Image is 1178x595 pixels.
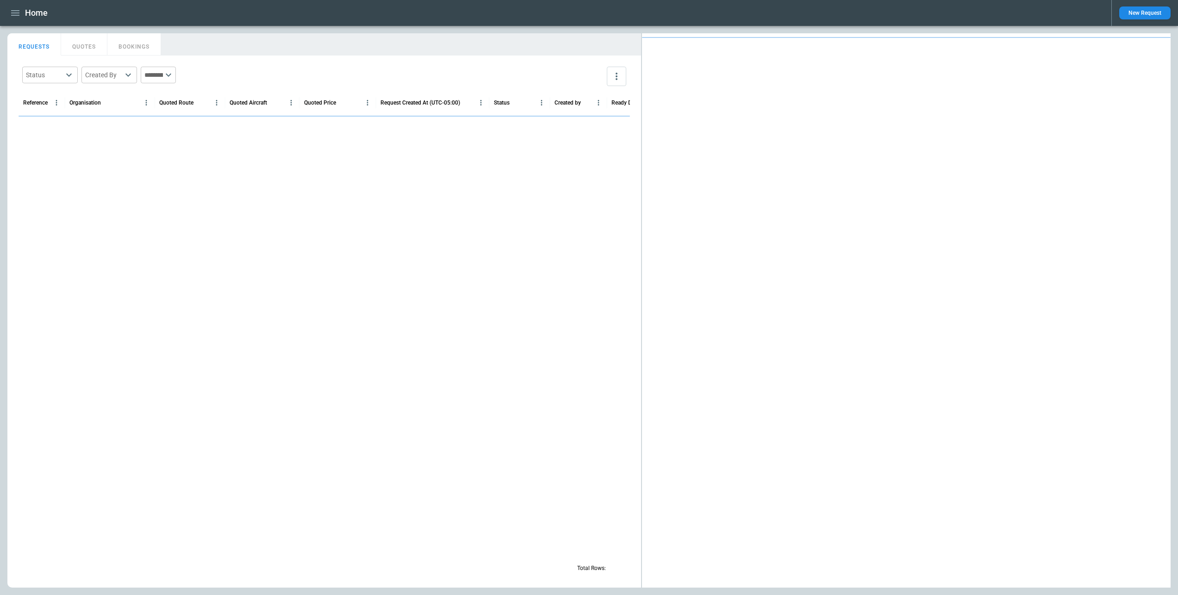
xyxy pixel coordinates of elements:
button: New Request [1119,6,1171,19]
div: Request Created At (UTC-05:00) [380,99,460,106]
div: Status [26,70,63,80]
button: BOOKINGS [107,33,161,56]
div: Created By [85,70,122,80]
button: Created by column menu [592,97,605,109]
button: Quoted Price column menu [362,97,374,109]
button: Quoted Aircraft column menu [285,97,297,109]
div: Status [494,99,510,106]
div: Created by [555,99,581,106]
div: Quoted Price [304,99,336,106]
div: Quoted Route [159,99,193,106]
button: Quoted Route column menu [211,97,223,109]
div: Quoted Aircraft [230,99,267,106]
button: REQUESTS [7,33,61,56]
button: QUOTES [61,33,107,56]
button: Reference column menu [50,97,62,109]
button: Organisation column menu [140,97,152,109]
div: Ready Date & Time (UTC-05:00) [611,99,639,106]
p: Total Rows: [577,564,606,572]
button: more [607,67,626,86]
div: Organisation [69,99,101,106]
button: Status column menu [536,97,548,109]
div: Reference [23,99,48,106]
button: Request Created At (UTC-05:00) column menu [475,97,487,109]
h1: Home [25,7,48,19]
